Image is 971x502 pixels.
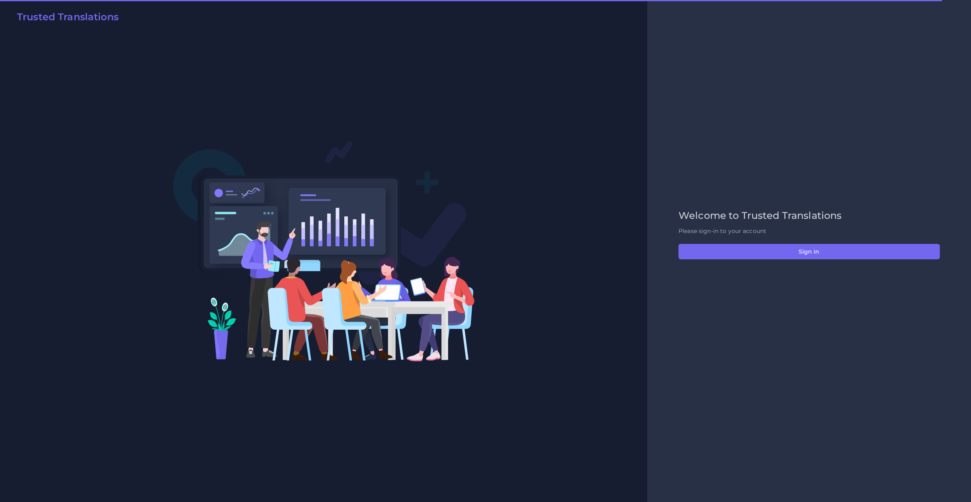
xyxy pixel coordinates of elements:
[173,140,475,362] img: Login V2
[17,11,119,23] h2: Trusted Translations
[678,244,940,259] button: Sign in
[11,11,119,26] a: Trusted Translations
[678,210,940,222] h2: Welcome to Trusted Translations
[678,227,940,235] p: Please sign-in to your account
